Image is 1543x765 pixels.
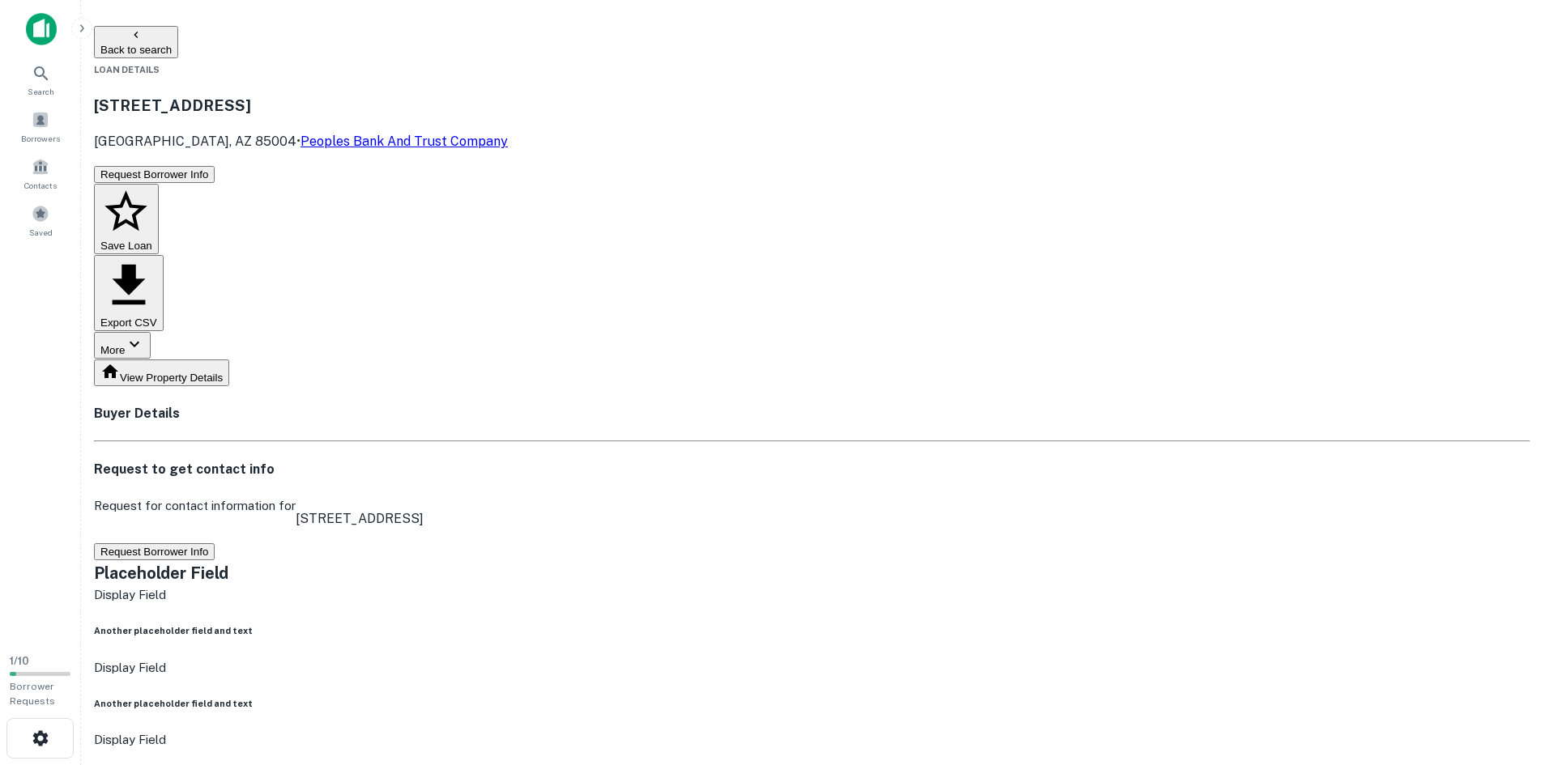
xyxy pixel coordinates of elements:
h3: [STREET_ADDRESS] [94,94,508,117]
a: Contacts [5,151,76,195]
h4: Request to get contact info [94,460,1530,479]
span: 1 / 10 [10,655,29,667]
iframe: Chat Widget [1462,635,1543,713]
img: capitalize-icon.png [26,13,57,45]
a: Peoples Bank And Trust Company [301,134,508,149]
p: Display Field [94,730,573,750]
a: Search [5,57,76,101]
h4: Buyer Details [94,404,1530,423]
button: Save Loan [94,184,159,255]
p: [STREET_ADDRESS] [296,509,424,529]
p: Display Field [94,658,573,678]
button: More [94,332,151,359]
p: Display Field [94,585,573,605]
button: Export CSV [94,255,164,331]
button: Back to search [94,26,178,58]
span: Loan Details [94,65,160,74]
span: Borrowers [21,132,60,145]
p: Request for contact information for [94,496,296,542]
a: Saved [5,198,76,242]
span: Borrower Requests [10,681,55,707]
a: Borrowers [5,104,76,148]
span: Contacts [24,179,57,192]
button: Request Borrower Info [94,543,215,560]
button: Request Borrower Info [94,166,215,183]
button: View Property Details [94,359,229,386]
h6: Another placeholder field and text [94,697,573,710]
h6: Another placeholder field and text [94,624,573,637]
span: Saved [29,226,53,239]
h5: Placeholder Field [94,561,573,585]
span: Search [28,85,54,98]
p: [GEOGRAPHIC_DATA], AZ 85004 • [94,132,508,151]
